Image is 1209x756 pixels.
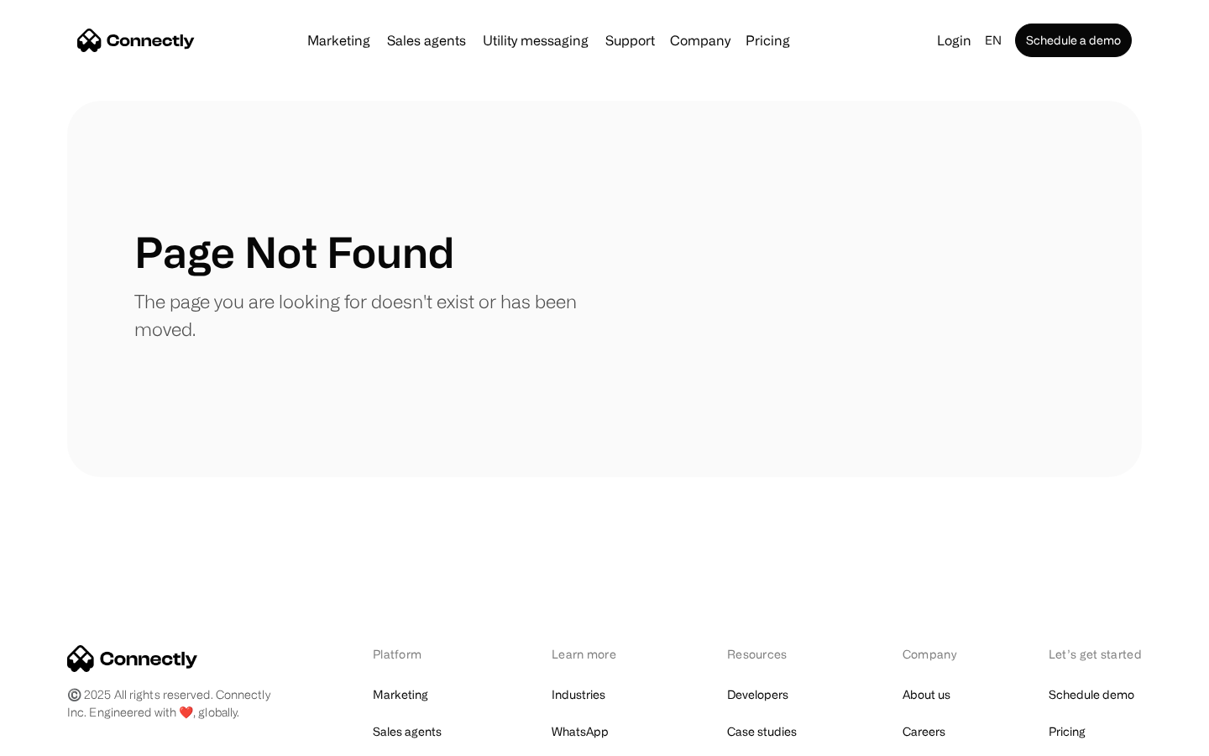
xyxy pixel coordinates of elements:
[34,727,101,750] ul: Language list
[552,720,609,743] a: WhatsApp
[727,645,815,663] div: Resources
[17,725,101,750] aside: Language selected: English
[301,34,377,47] a: Marketing
[903,720,945,743] a: Careers
[985,29,1002,52] div: en
[727,720,797,743] a: Case studies
[930,29,978,52] a: Login
[373,645,464,663] div: Platform
[903,683,950,706] a: About us
[552,683,605,706] a: Industries
[77,28,195,53] a: home
[134,287,604,343] p: The page you are looking for doesn't exist or has been moved.
[727,683,788,706] a: Developers
[1049,645,1142,663] div: Let’s get started
[1049,683,1134,706] a: Schedule demo
[665,29,735,52] div: Company
[739,34,797,47] a: Pricing
[978,29,1012,52] div: en
[670,29,730,52] div: Company
[1015,24,1132,57] a: Schedule a demo
[476,34,595,47] a: Utility messaging
[373,683,428,706] a: Marketing
[599,34,662,47] a: Support
[134,227,454,277] h1: Page Not Found
[903,645,961,663] div: Company
[373,720,442,743] a: Sales agents
[1049,720,1086,743] a: Pricing
[552,645,640,663] div: Learn more
[380,34,473,47] a: Sales agents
